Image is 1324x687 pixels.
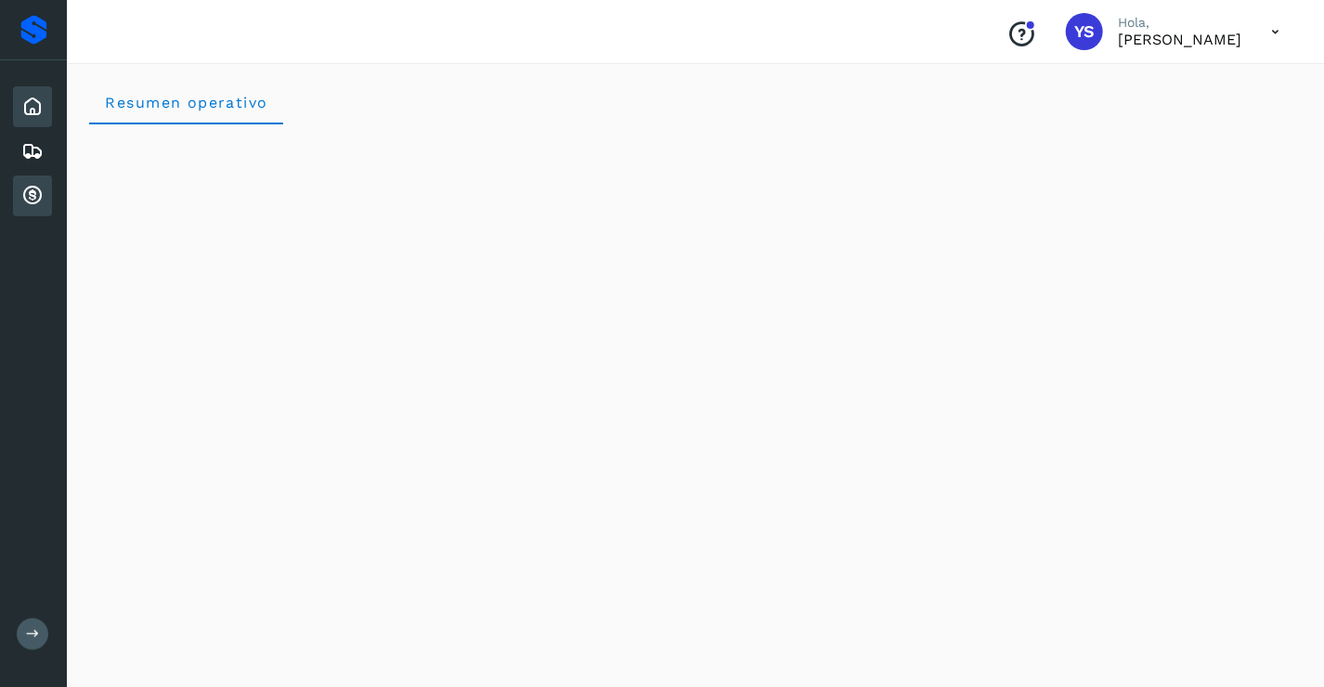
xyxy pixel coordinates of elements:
div: Inicio [13,86,52,127]
span: Resumen operativo [104,94,268,111]
p: YURICXI SARAHI CANIZALES AMPARO [1118,31,1241,48]
div: Embarques [13,131,52,172]
p: Hola, [1118,15,1241,31]
div: Cuentas por cobrar [13,175,52,216]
